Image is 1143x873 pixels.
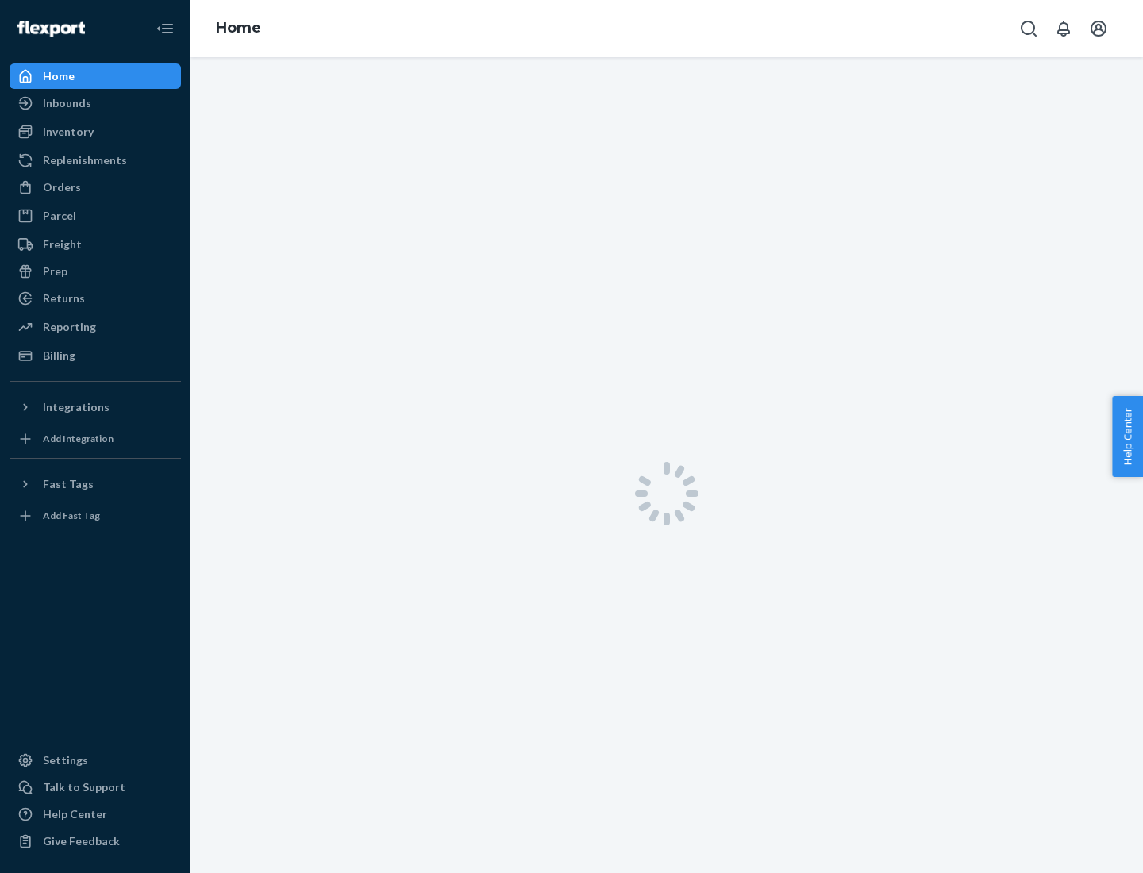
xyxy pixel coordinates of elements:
div: Add Fast Tag [43,509,100,522]
a: Billing [10,343,181,368]
div: Add Integration [43,432,114,445]
button: Fast Tags [10,471,181,497]
button: Close Navigation [149,13,181,44]
img: Flexport logo [17,21,85,37]
a: Add Fast Tag [10,503,181,529]
div: Inbounds [43,95,91,111]
div: Returns [43,290,85,306]
div: Settings [43,752,88,768]
button: Open notifications [1048,13,1079,44]
div: Orders [43,179,81,195]
div: Home [43,68,75,84]
div: Reporting [43,319,96,335]
a: Freight [10,232,181,257]
a: Inbounds [10,90,181,116]
a: Returns [10,286,181,311]
a: Parcel [10,203,181,229]
div: Talk to Support [43,779,125,795]
a: Replenishments [10,148,181,173]
ol: breadcrumbs [203,6,274,52]
a: Orders [10,175,181,200]
div: Prep [43,263,67,279]
a: Home [216,19,261,37]
a: Prep [10,259,181,284]
button: Give Feedback [10,829,181,854]
button: Help Center [1112,396,1143,477]
div: Integrations [43,399,110,415]
a: Talk to Support [10,775,181,800]
div: Parcel [43,208,76,224]
div: Give Feedback [43,833,120,849]
div: Help Center [43,806,107,822]
a: Settings [10,748,181,773]
div: Billing [43,348,75,363]
div: Fast Tags [43,476,94,492]
a: Help Center [10,802,181,827]
div: Freight [43,237,82,252]
a: Reporting [10,314,181,340]
button: Open Search Box [1013,13,1045,44]
div: Inventory [43,124,94,140]
div: Replenishments [43,152,127,168]
button: Open account menu [1083,13,1114,44]
a: Add Integration [10,426,181,452]
a: Home [10,63,181,89]
a: Inventory [10,119,181,144]
button: Integrations [10,394,181,420]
